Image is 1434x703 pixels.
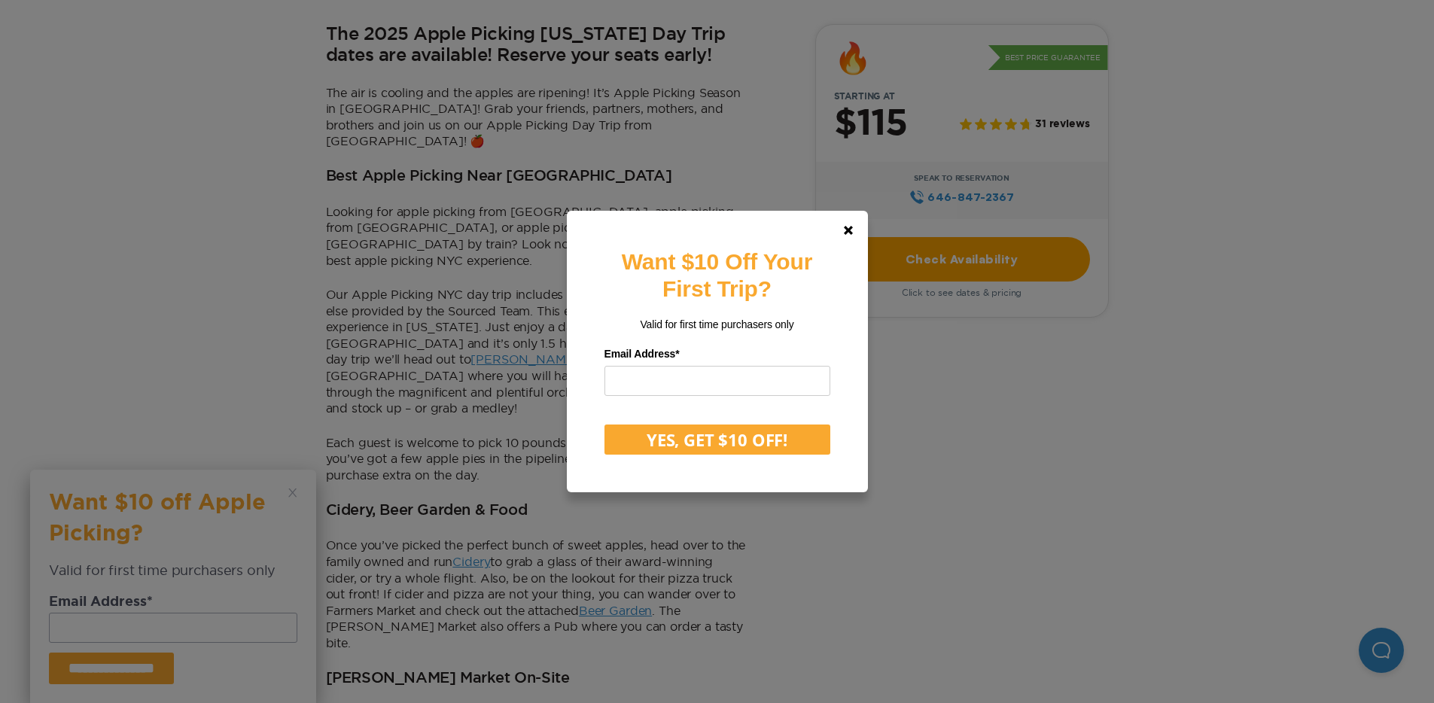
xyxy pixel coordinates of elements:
[830,212,866,248] a: Close
[622,249,812,301] strong: Want $10 Off Your First Trip?
[604,425,830,455] button: YES, GET $10 OFF!
[640,318,793,330] span: Valid for first time purchasers only
[604,342,830,366] label: Email Address
[675,348,679,360] span: Required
